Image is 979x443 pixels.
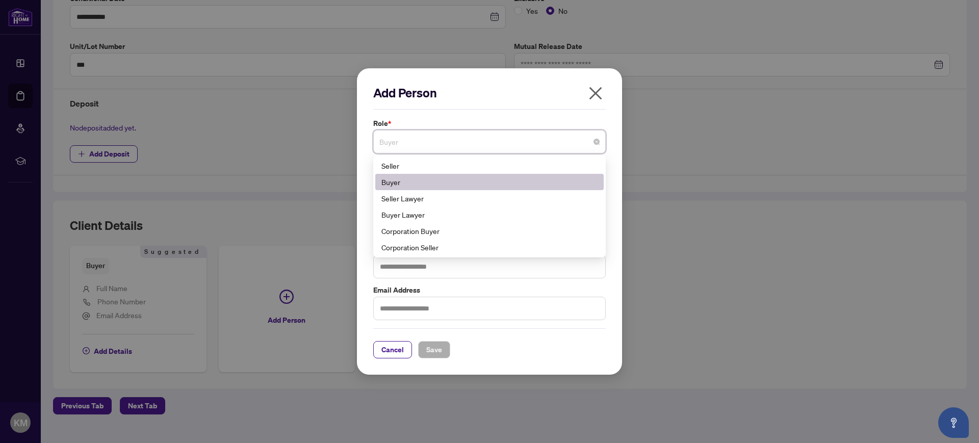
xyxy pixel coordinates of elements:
[373,85,606,101] h2: Add Person
[373,341,412,358] button: Cancel
[375,223,604,239] div: Corporation Buyer
[587,85,604,101] span: close
[375,174,604,190] div: Buyer
[418,341,450,358] button: Save
[381,209,598,220] div: Buyer Lawyer
[375,239,604,255] div: Corporation Seller
[381,242,598,253] div: Corporation Seller
[375,158,604,174] div: Seller
[373,118,606,129] label: Role
[379,132,600,151] span: Buyer
[381,342,404,358] span: Cancel
[375,190,604,206] div: Seller Lawyer
[375,206,604,223] div: Buyer Lawyer
[373,284,606,296] label: Email Address
[381,160,598,171] div: Seller
[381,193,598,204] div: Seller Lawyer
[381,225,598,237] div: Corporation Buyer
[938,407,969,438] button: Open asap
[594,139,600,145] span: close-circle
[381,176,598,188] div: Buyer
